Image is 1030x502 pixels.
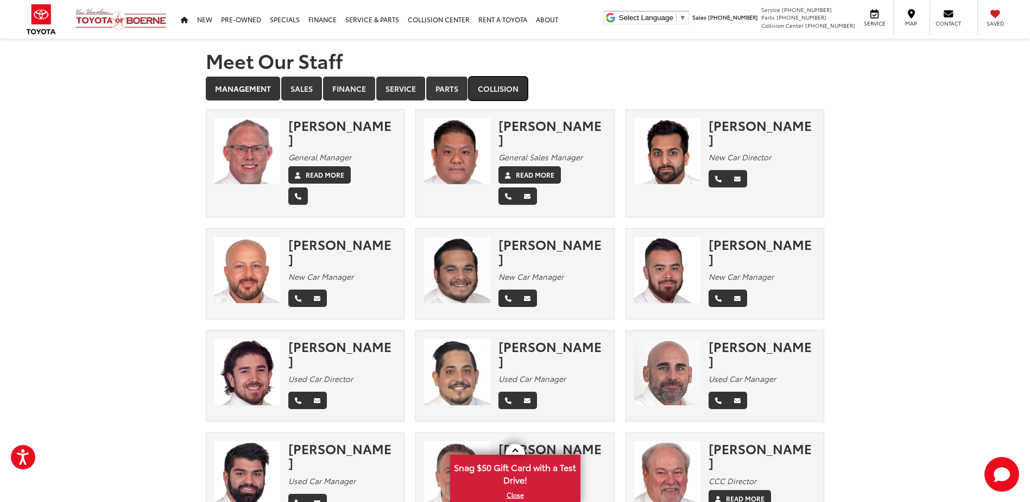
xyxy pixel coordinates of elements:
[469,77,528,101] a: Collision
[288,290,308,307] a: Phone
[761,5,780,14] span: Service
[709,290,728,307] a: Phone
[516,170,554,180] label: Read More
[288,118,396,147] div: [PERSON_NAME]
[709,373,776,384] em: Used Car Manager
[498,237,606,266] div: [PERSON_NAME]
[619,14,686,22] a: Select Language​
[782,5,832,14] span: [PHONE_NUMBER]
[761,21,804,29] span: Collision Center
[206,77,825,102] div: Department Tabs
[288,392,308,409] a: Phone
[517,290,537,307] a: Email
[451,456,579,489] span: Snag $50 Gift Card with a Test Drive!
[709,271,774,282] em: New Car Manager
[288,152,351,162] em: General Manager
[424,118,490,184] img: Tuan Tran
[498,290,518,307] a: Phone
[498,166,561,184] a: Read More
[288,339,396,368] div: [PERSON_NAME]
[619,14,673,22] span: Select Language
[424,237,490,303] img: Jerry Gomez
[709,118,816,147] div: [PERSON_NAME]
[805,21,855,29] span: [PHONE_NUMBER]
[728,290,747,307] a: Email
[214,237,281,303] img: Sam Abraham
[517,187,537,205] a: Email
[498,373,566,384] em: Used Car Manager
[424,339,490,405] img: Larry Horn
[498,392,518,409] a: Phone
[288,187,308,205] a: Phone
[709,152,771,162] em: New Car Director
[214,339,281,405] img: David Padilla
[498,441,606,470] div: [PERSON_NAME]
[323,77,375,101] a: Finance
[306,170,344,180] label: Read More
[376,77,425,101] a: Service
[288,475,356,486] em: Used Car Manager
[288,166,351,184] a: Read More
[709,170,728,187] a: Phone
[899,20,923,27] span: Map
[498,118,606,147] div: [PERSON_NAME]
[936,20,961,27] span: Contact
[517,392,537,409] a: Email
[75,8,167,30] img: Vic Vaughan Toyota of Boerne
[692,13,706,21] span: Sales
[709,441,816,470] div: [PERSON_NAME]
[206,49,825,71] h1: Meet Our Staff
[288,271,353,282] em: New Car Manager
[776,13,826,21] span: [PHONE_NUMBER]
[214,118,281,184] img: Chris Franklin
[288,373,353,384] em: Used Car Director
[709,475,756,486] em: CCC Director
[498,187,518,205] a: Phone
[679,14,686,22] span: ▼
[307,392,327,409] a: Email
[862,20,887,27] span: Service
[206,77,280,101] a: Management
[709,392,728,409] a: Phone
[634,237,700,303] img: Aaron Cooper
[307,290,327,307] a: Email
[498,271,564,282] em: New Car Manager
[288,237,396,266] div: [PERSON_NAME]
[634,118,700,184] img: Aman Shiekh
[426,77,467,101] a: Parts
[984,457,1019,492] svg: Start Chat
[498,152,583,162] em: General Sales Manager
[728,392,747,409] a: Email
[983,20,1007,27] span: Saved
[984,457,1019,492] button: Toggle Chat Window
[728,170,747,187] a: Email
[709,237,816,266] div: [PERSON_NAME]
[634,339,700,405] img: Gregg Dickey
[281,77,322,101] a: Sales
[288,441,396,470] div: [PERSON_NAME]
[498,339,606,368] div: [PERSON_NAME]
[761,13,775,21] span: Parts
[708,13,758,21] span: [PHONE_NUMBER]
[709,339,816,368] div: [PERSON_NAME]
